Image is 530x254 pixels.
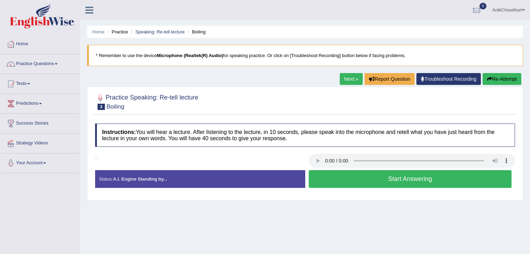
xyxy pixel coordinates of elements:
b: Microphone (Realtek(R) Audio) [157,53,223,58]
span: 0 [479,3,486,9]
span: 3 [98,104,105,110]
button: Re-Attempt [483,73,521,85]
a: Home [92,29,105,34]
a: Predictions [0,94,80,111]
strong: A.I. Engine Standing by... [113,176,167,182]
a: Speaking: Re-tell lecture [135,29,185,34]
h2: Practice Speaking: Re-tell lecture [95,93,198,110]
blockquote: * Remember to use the device for speaking practice. Or click on [Troubleshoot Recording] button b... [87,45,523,66]
b: Instructions: [102,129,136,135]
button: Start Answering [309,170,512,188]
button: Report Question [364,73,415,85]
li: Boiling [186,29,206,35]
a: Next » [340,73,363,85]
a: Strategy Videos [0,134,80,151]
a: Tests [0,74,80,92]
a: Home [0,34,80,52]
small: Boiling [107,103,124,110]
a: Success Stories [0,114,80,131]
h4: You will hear a lecture. After listening to the lecture, in 10 seconds, please speak into the mic... [95,124,515,147]
a: Your Account [0,153,80,171]
a: Troubleshoot Recording [416,73,481,85]
a: Practice Questions [0,54,80,72]
div: Status: [95,170,305,188]
li: Practice [106,29,128,35]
